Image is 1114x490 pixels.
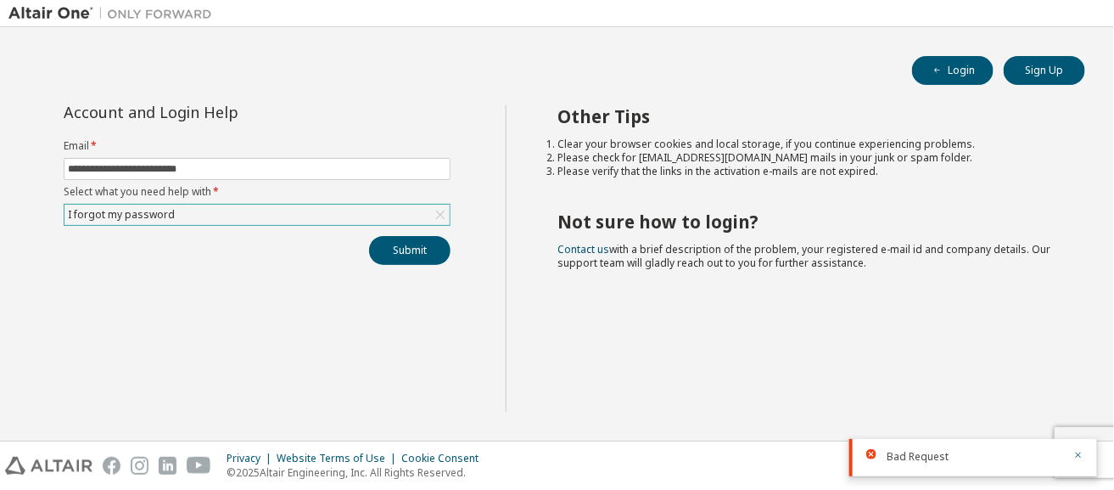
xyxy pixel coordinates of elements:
[557,165,1055,178] li: Please verify that the links in the activation e-mails are not expired.
[103,457,120,475] img: facebook.svg
[227,465,489,480] p: © 2025 Altair Engineering, Inc. All Rights Reserved.
[887,450,949,464] span: Bad Request
[369,236,451,265] button: Submit
[64,205,450,225] div: I forgot my password
[64,139,451,153] label: Email
[5,457,92,475] img: altair_logo.svg
[131,457,148,475] img: instagram.svg
[557,211,1055,233] h2: Not sure how to login?
[227,452,277,465] div: Privacy
[557,242,609,256] a: Contact us
[557,242,1050,270] span: with a brief description of the problem, your registered e-mail id and company details. Our suppo...
[159,457,176,475] img: linkedin.svg
[187,457,211,475] img: youtube.svg
[64,105,373,119] div: Account and Login Help
[557,138,1055,151] li: Clear your browser cookies and local storage, if you continue experiencing problems.
[64,185,451,199] label: Select what you need help with
[8,5,221,22] img: Altair One
[401,452,489,465] div: Cookie Consent
[1004,56,1085,85] button: Sign Up
[65,206,177,224] div: I forgot my password
[557,105,1055,127] h2: Other Tips
[277,452,401,465] div: Website Terms of Use
[912,56,994,85] button: Login
[557,151,1055,165] li: Please check for [EMAIL_ADDRESS][DOMAIN_NAME] mails in your junk or spam folder.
